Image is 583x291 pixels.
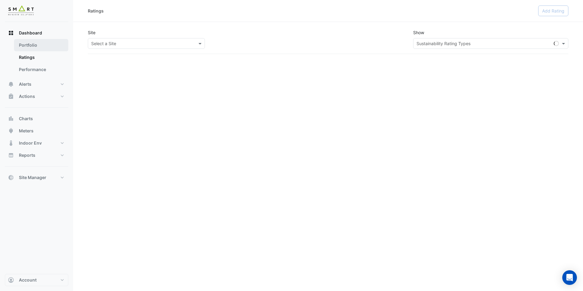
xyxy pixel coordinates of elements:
[7,5,35,17] img: Company Logo
[5,27,68,39] button: Dashboard
[8,116,14,122] app-icon: Charts
[8,30,14,36] app-icon: Dashboard
[19,30,42,36] span: Dashboard
[562,270,577,285] div: Open Intercom Messenger
[5,274,68,286] button: Account
[19,116,33,122] span: Charts
[8,152,14,158] app-icon: Reports
[5,90,68,102] button: Actions
[19,174,46,181] span: Site Manager
[5,39,68,78] div: Dashboard
[19,81,31,87] span: Alerts
[5,78,68,90] button: Alerts
[8,93,14,99] app-icon: Actions
[19,277,37,283] span: Account
[14,63,68,76] a: Performance
[5,125,68,137] button: Meters
[8,81,14,87] app-icon: Alerts
[5,171,68,184] button: Site Manager
[88,8,104,14] div: Ratings
[5,149,68,161] button: Reports
[19,152,35,158] span: Reports
[413,29,424,36] label: Show
[8,174,14,181] app-icon: Site Manager
[19,140,42,146] span: Indoor Env
[14,51,68,63] a: Ratings
[19,128,34,134] span: Meters
[5,113,68,125] button: Charts
[8,128,14,134] app-icon: Meters
[5,137,68,149] button: Indoor Env
[19,93,35,99] span: Actions
[8,140,14,146] app-icon: Indoor Env
[14,39,68,51] a: Portfolio
[88,29,95,36] label: Site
